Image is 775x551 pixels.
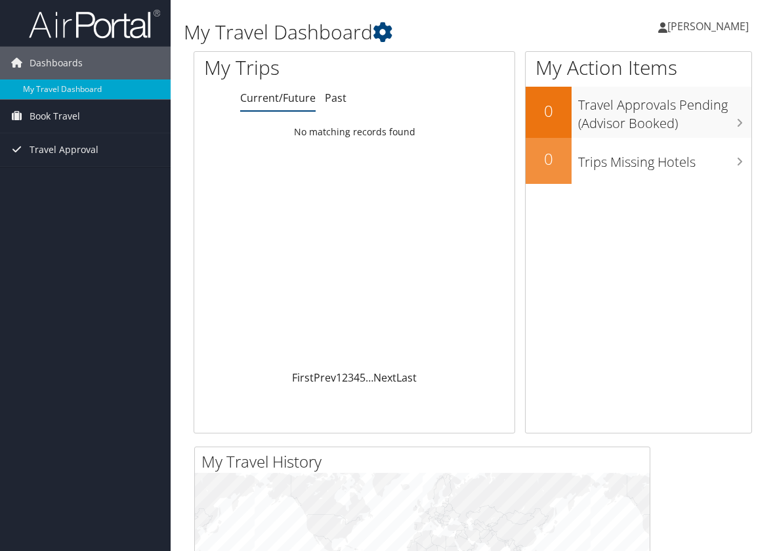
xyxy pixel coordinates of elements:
[240,91,316,105] a: Current/Future
[526,148,572,170] h2: 0
[667,19,749,33] span: [PERSON_NAME]
[658,7,762,46] a: [PERSON_NAME]
[578,146,751,171] h3: Trips Missing Hotels
[373,370,396,385] a: Next
[292,370,314,385] a: First
[29,9,160,39] img: airportal-logo.png
[578,89,751,133] h3: Travel Approvals Pending (Advisor Booked)
[526,54,751,81] h1: My Action Items
[30,133,98,166] span: Travel Approval
[30,100,80,133] span: Book Travel
[204,54,371,81] h1: My Trips
[336,370,342,385] a: 1
[366,370,373,385] span: …
[526,87,751,137] a: 0Travel Approvals Pending (Advisor Booked)
[396,370,417,385] a: Last
[526,100,572,122] h2: 0
[526,138,751,184] a: 0Trips Missing Hotels
[314,370,336,385] a: Prev
[360,370,366,385] a: 5
[184,18,569,46] h1: My Travel Dashboard
[30,47,83,79] span: Dashboards
[201,451,650,473] h2: My Travel History
[342,370,348,385] a: 2
[348,370,354,385] a: 3
[354,370,360,385] a: 4
[325,91,346,105] a: Past
[194,120,514,144] td: No matching records found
